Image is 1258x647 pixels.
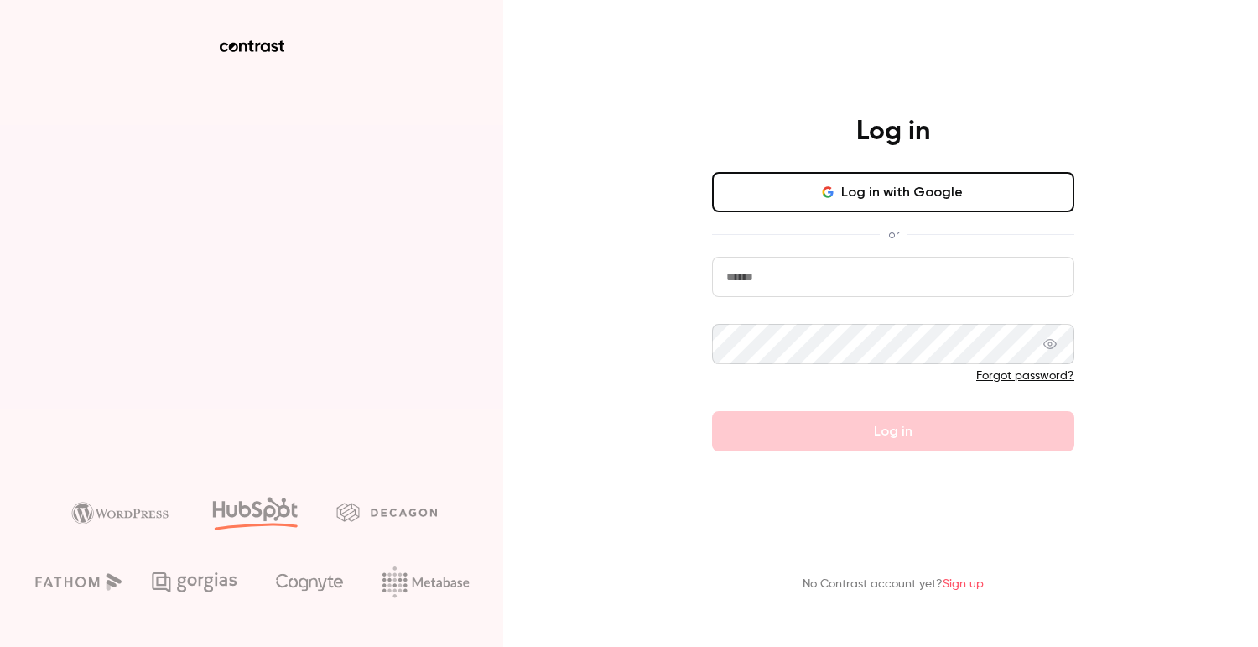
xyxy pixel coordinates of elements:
[880,226,907,243] span: or
[712,172,1074,212] button: Log in with Google
[976,370,1074,382] a: Forgot password?
[803,576,984,593] p: No Contrast account yet?
[943,578,984,590] a: Sign up
[856,115,930,149] h4: Log in
[336,503,437,521] img: decagon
